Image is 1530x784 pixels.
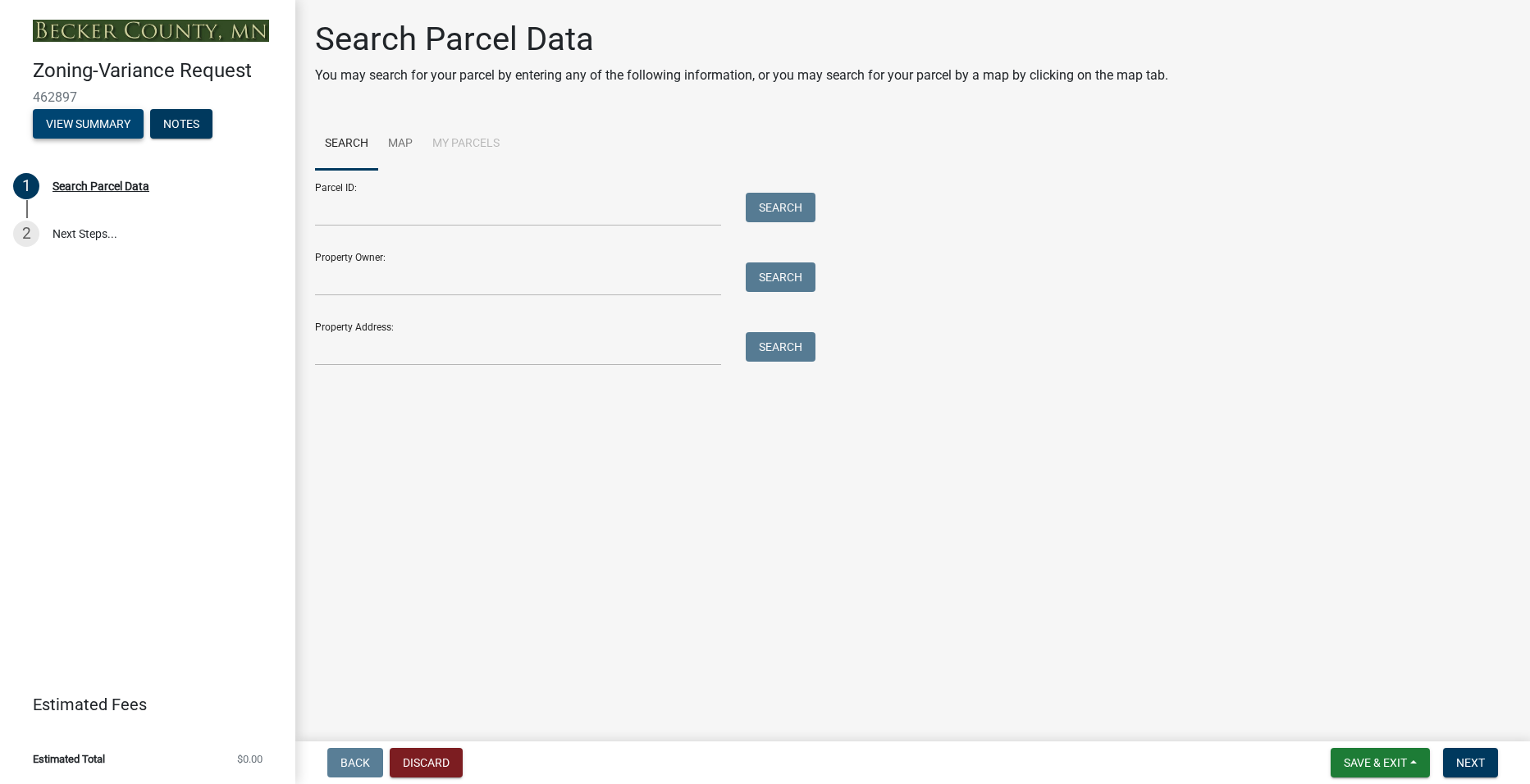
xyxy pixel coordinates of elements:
span: 462897 [33,89,263,105]
div: Search Parcel Data [53,180,149,192]
a: Estimated Fees [13,688,269,721]
button: Search [746,332,815,362]
wm-modal-confirm: Summary [33,118,144,131]
span: Back [340,756,370,769]
button: Search [746,193,815,222]
div: 1 [13,173,39,199]
img: Becker County, Minnesota [33,20,269,42]
button: Back [327,748,383,777]
span: Save & Exit [1344,756,1407,769]
button: Next [1443,748,1498,777]
p: You may search for your parcel by entering any of the following information, or you may search fo... [315,66,1168,85]
span: $0.00 [237,754,263,764]
wm-modal-confirm: Notes [150,118,212,131]
button: Notes [150,109,212,139]
button: Save & Exit [1331,748,1430,777]
a: Map [378,118,422,171]
h1: Search Parcel Data [315,20,1168,59]
div: 2 [13,221,39,247]
span: Estimated Total [33,754,105,764]
h4: Zoning-Variance Request [33,59,282,83]
button: Discard [390,748,463,777]
button: View Summary [33,109,144,139]
span: Next [1456,756,1485,769]
button: Search [746,262,815,292]
a: Search [315,118,378,171]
